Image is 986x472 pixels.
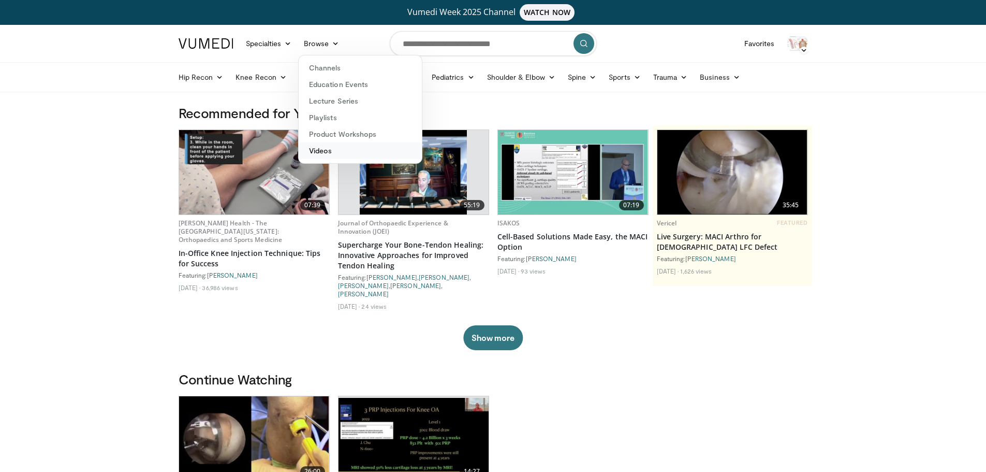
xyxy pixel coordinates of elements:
[299,142,422,159] a: Videos
[179,130,329,214] a: 07:39
[602,67,647,88] a: Sports
[172,67,230,88] a: Hip Recon
[360,130,467,214] img: a66f6697-1094-4e69-8f2f-b31d1e6fdd6b.620x360_q85_upscale.jpg
[657,232,808,252] a: Live Surgery: MACI Arthro for [DEMOGRAPHIC_DATA] LFC Defect
[338,219,448,236] a: Journal of Orthopaedic Experience & Innovation (JOEI)
[179,371,808,388] h3: Continue Watching
[299,126,422,142] a: Product Workshops
[179,248,330,269] a: In-Office Knee Injection Technique: Tips for Success
[647,67,694,88] a: Trauma
[179,219,283,244] a: [PERSON_NAME] Health - The [GEOGRAPHIC_DATA][US_STATE]: Orthopaedics and Sports Medicine
[787,33,808,54] img: Avatar
[338,302,360,310] li: [DATE]
[338,273,489,298] div: Featuring: , , , ,
[299,60,422,76] a: Channels
[694,67,746,88] a: Business
[498,130,648,214] img: 39c4fce5-fbde-4be2-943f-5df84ad388e7.620x360_q85_upscale.jpg
[179,283,201,292] li: [DATE]
[339,130,489,214] a: 55:19
[338,282,389,289] a: [PERSON_NAME]
[300,200,325,210] span: 07:39
[497,219,520,227] a: ISAKOS
[521,267,546,275] li: 93 views
[419,274,469,281] a: [PERSON_NAME]
[361,302,387,310] li: 24 views
[498,130,648,214] a: 07:19
[180,4,806,21] a: Vumedi Week 2025 ChannelWATCH NOW
[179,105,808,121] h3: Recommended for You
[202,283,238,292] li: 36,986 views
[338,290,389,297] a: [PERSON_NAME]
[179,271,330,279] div: Featuring:
[526,255,577,262] a: [PERSON_NAME]
[298,55,422,164] div: Browse
[207,271,258,279] a: [PERSON_NAME]
[298,33,345,54] a: Browse
[425,67,481,88] a: Pediatrics
[657,130,807,214] a: 35:45
[657,254,808,263] div: Featuring:
[562,67,602,88] a: Spine
[657,219,677,227] a: Vericel
[778,200,803,210] span: 35:45
[299,76,422,93] a: Education Events
[460,200,484,210] span: 55:19
[777,219,807,226] span: FEATURED
[229,67,293,88] a: Knee Recon
[619,200,644,210] span: 07:19
[390,31,597,56] input: Search topics, interventions
[680,267,712,275] li: 1,626 views
[240,33,298,54] a: Specialties
[179,130,329,214] img: 9b54ede4-9724-435c-a780-8950048db540.620x360_q85_upscale.jpg
[390,282,441,289] a: [PERSON_NAME]
[497,254,649,263] div: Featuring:
[657,130,807,214] img: eb023345-1e2d-4374-a840-ddbc99f8c97c.620x360_q85_upscale.jpg
[520,4,575,21] span: WATCH NOW
[293,67,359,88] a: Foot & Ankle
[738,33,781,54] a: Favorites
[299,93,422,109] a: Lecture Series
[338,240,489,271] a: Supercharge Your Bone-Tendon Healing: Innovative Approaches for Improved Tendon Healing
[299,109,422,126] a: Playlists
[481,67,562,88] a: Shoulder & Elbow
[685,255,736,262] a: [PERSON_NAME]
[657,267,679,275] li: [DATE]
[366,274,417,281] a: [PERSON_NAME]
[497,267,520,275] li: [DATE]
[463,325,523,350] button: Show more
[497,232,649,252] a: Cell-Based Solutions Made Easy, the MACI Option
[179,38,233,49] img: VuMedi Logo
